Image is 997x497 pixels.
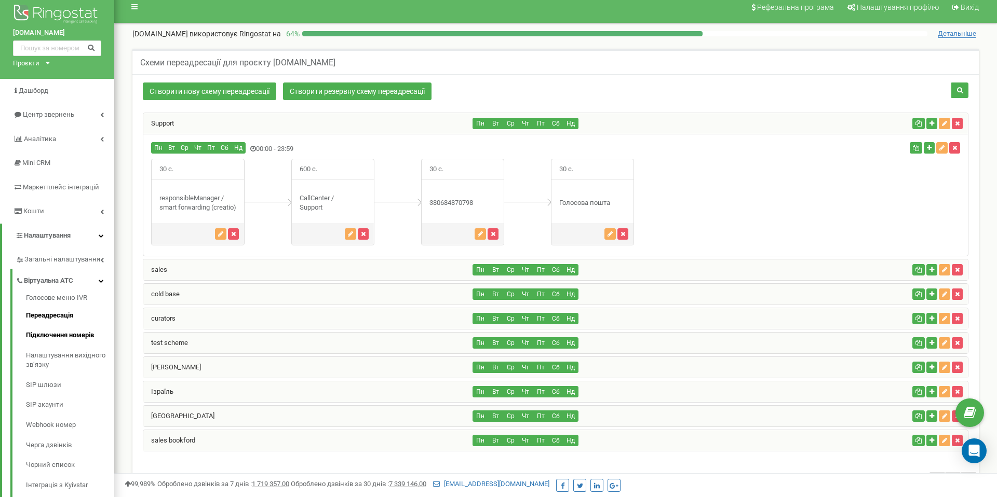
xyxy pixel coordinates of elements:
a: Налаштування [2,224,114,248]
button: Ср [503,435,518,446]
button: Пт [533,118,548,129]
a: test scheme [143,339,188,347]
button: Ср [503,118,518,129]
span: Центр звернень [23,111,74,118]
button: Нд [231,142,246,154]
button: Пн [473,337,488,349]
button: Нд [563,118,578,129]
div: Open Intercom Messenger [962,438,987,463]
a: [PERSON_NAME] [143,363,201,371]
button: Сб [548,264,563,275]
a: [DOMAIN_NAME] [13,28,101,38]
button: Пн [473,410,488,422]
button: Пн [473,288,488,300]
button: Нд [563,288,578,300]
span: Реферальна програма [757,3,834,11]
a: sales [143,266,167,273]
a: [GEOGRAPHIC_DATA] [143,412,214,420]
a: cold base [143,290,180,298]
a: Підключення номерів [26,325,114,346]
button: Чт [518,313,533,324]
a: sales bookford [143,436,195,444]
button: Вт [488,386,503,397]
button: Пошук схеми переадресації [951,82,968,98]
span: 0-9 9 [905,472,929,488]
span: Оброблено дзвінків за 30 днів : [291,480,426,488]
span: Аналiтика [24,135,56,143]
button: Ср [178,142,192,154]
a: SIP шлюзи [26,375,114,395]
span: використовує Ringostat на [190,30,281,38]
button: Сб [548,362,563,373]
button: Ср [503,337,518,349]
span: 600 с. [292,159,325,180]
a: Переадресація [26,306,114,326]
button: Пт [533,362,548,373]
button: Вт [488,435,503,446]
button: Нд [563,435,578,446]
span: Вихід [961,3,979,11]
button: Вт [488,288,503,300]
button: Вт [488,410,503,422]
button: Пт [533,264,548,275]
div: CallCenter / Support [292,194,374,213]
span: Оброблено дзвінків за 7 днів : [157,480,289,488]
button: Вт [488,118,503,129]
a: Віртуальна АТС [16,269,114,290]
button: Ср [503,288,518,300]
li: 1 [945,472,961,488]
span: 30 с. [152,159,181,180]
button: Нд [563,264,578,275]
button: Вт [488,264,503,275]
span: 99,989% [125,480,156,488]
div: Голосова пошта [551,198,634,208]
button: Чт [518,435,533,446]
a: SIP акаунти [26,395,114,415]
button: Вт [165,142,178,154]
button: Ср [503,410,518,422]
a: Черга дзвінків [26,435,114,455]
button: Чт [518,264,533,275]
button: Пт [533,386,548,397]
button: Сб [548,386,563,397]
a: Загальні налаштування [16,247,114,269]
button: Пт [533,410,548,422]
input: Пошук за номером [13,40,101,56]
button: Вт [488,337,503,349]
button: Сб [548,337,563,349]
button: Пн [473,386,488,397]
button: Сб [548,288,563,300]
button: Ср [503,264,518,275]
span: Налаштування профілю [857,3,939,11]
span: Дашборд [19,87,48,94]
button: Чт [518,410,533,422]
button: Пн [473,362,488,373]
button: Нд [563,337,578,349]
a: curators [143,314,176,322]
button: Вт [488,362,503,373]
p: [DOMAIN_NAME] [132,29,281,39]
button: Пт [533,337,548,349]
button: Сб [218,142,232,154]
a: Webhook номер [26,415,114,435]
span: Mini CRM [22,159,50,167]
span: Віртуальна АТС [24,276,73,286]
div: 00:00 - 23:59 [143,142,693,156]
button: Чт [191,142,205,154]
a: Голосове меню IVR [26,293,114,306]
button: Пн [473,118,488,129]
button: Нд [563,386,578,397]
button: Нд [563,410,578,422]
button: Чт [518,337,533,349]
a: [EMAIL_ADDRESS][DOMAIN_NAME] [433,480,549,488]
button: Пн [473,264,488,275]
span: 30 с. [422,159,451,180]
a: Support [143,119,174,127]
button: Чт [518,288,533,300]
button: Пт [533,288,548,300]
h5: Схеми переадресації для проєкту [DOMAIN_NAME] [140,58,335,67]
button: Ср [503,386,518,397]
button: Ср [503,362,518,373]
span: Загальні налаштування [24,255,100,265]
p: 64 % [281,29,302,39]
